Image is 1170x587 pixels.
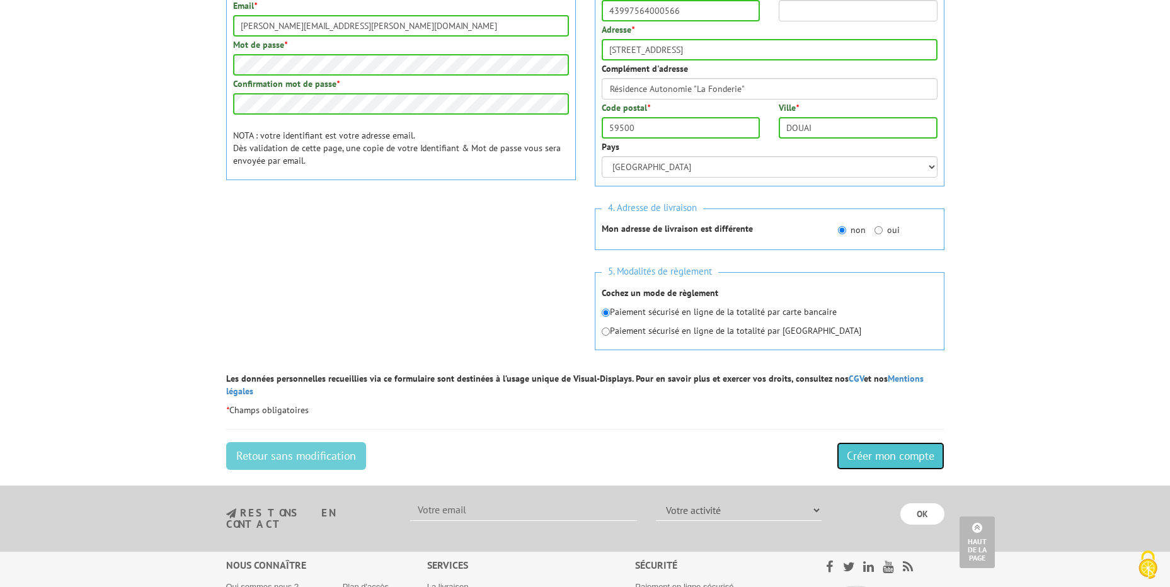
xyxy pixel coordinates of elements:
[900,503,944,525] input: OK
[779,101,799,114] label: Ville
[226,373,924,397] a: Mentions légales
[602,140,619,153] label: Pays
[226,442,366,470] a: Retour sans modification
[875,224,900,236] label: oui
[837,442,944,470] input: Créer mon compte
[1132,549,1164,581] img: Cookies (fenêtre modale)
[602,62,688,75] label: Complément d'adresse
[602,305,938,318] p: Paiement sécurisé en ligne de la totalité par carte bancaire
[226,558,427,573] div: Nous connaître
[960,516,995,568] a: Haut de la page
[226,404,944,416] p: Champs obligatoires
[602,324,938,337] p: Paiement sécurisé en ligne de la totalité par [GEOGRAPHIC_DATA]
[602,101,650,114] label: Code postal
[427,558,636,573] div: Services
[838,224,866,236] label: non
[233,129,569,167] p: NOTA : votre identifiant est votre adresse email. Dès validation de cette page, une copie de votr...
[410,499,637,521] input: Votre email
[602,223,753,234] strong: Mon adresse de livraison est différente
[233,77,340,90] label: Confirmation mot de passe
[849,373,864,384] a: CGV
[226,202,418,251] iframe: reCAPTCHA
[233,38,287,51] label: Mot de passe
[1126,544,1170,587] button: Cookies (fenêtre modale)
[838,226,846,234] input: non
[602,263,718,280] span: 5. Modalités de règlement
[875,226,883,234] input: oui
[602,23,634,36] label: Adresse
[602,287,718,299] strong: Cochez un mode de règlement
[226,508,236,519] img: newsletter.jpg
[226,508,392,530] h3: restons en contact
[635,558,793,573] div: Sécurité
[226,373,924,397] strong: Les données personnelles recueillies via ce formulaire sont destinées à l’usage unique de Visual-...
[602,200,703,217] span: 4. Adresse de livraison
